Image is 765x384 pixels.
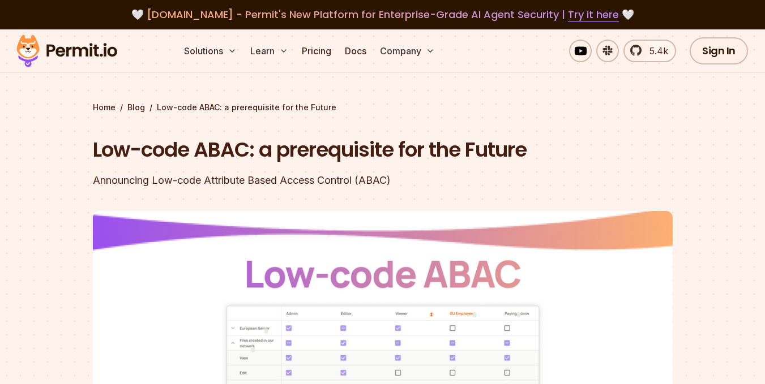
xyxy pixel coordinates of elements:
h1: Low-code ABAC: a prerequisite for the Future [93,136,528,164]
a: Home [93,102,116,113]
a: Docs [340,40,371,62]
a: 5.4k [623,40,676,62]
button: Learn [246,40,293,62]
span: 5.4k [643,44,668,58]
div: / / [93,102,673,113]
a: Try it here [568,7,619,22]
span: [DOMAIN_NAME] - Permit's New Platform for Enterprise-Grade AI Agent Security | [147,7,619,21]
button: Solutions [180,40,241,62]
a: Sign In [690,37,748,64]
button: Company [375,40,439,62]
div: 🤍 🤍 [27,7,738,23]
img: Permit logo [11,32,122,70]
a: Pricing [297,40,336,62]
a: Blog [127,102,145,113]
div: Announcing Low-code Attribute Based Access Control (ABAC) [93,172,528,188]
